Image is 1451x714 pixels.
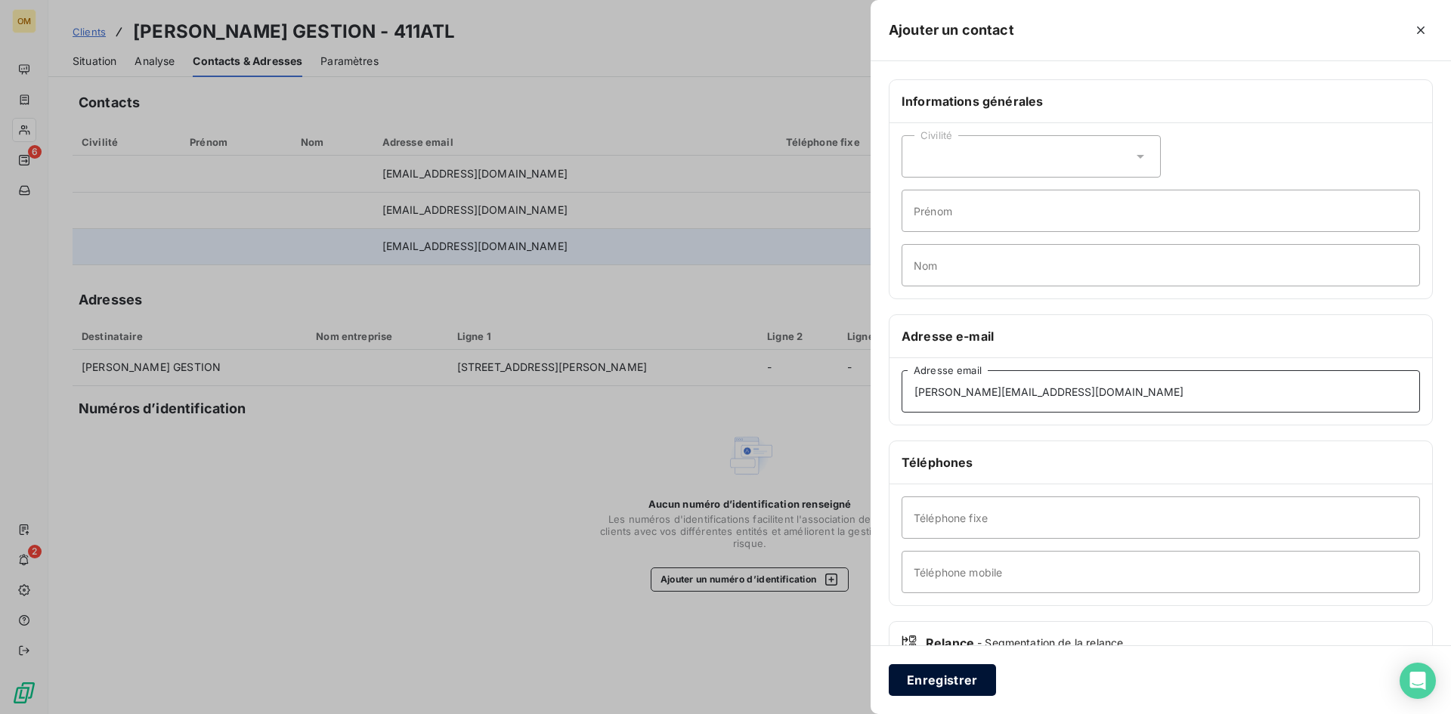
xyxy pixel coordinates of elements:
[902,92,1420,110] h6: Informations générales
[977,635,1123,651] span: - Segmentation de la relance
[902,634,1420,652] div: Relance
[902,496,1420,539] input: placeholder
[1400,663,1436,699] div: Open Intercom Messenger
[902,327,1420,345] h6: Adresse e-mail
[902,244,1420,286] input: placeholder
[902,370,1420,413] input: placeholder
[889,664,996,696] button: Enregistrer
[902,453,1420,471] h6: Téléphones
[902,190,1420,232] input: placeholder
[889,20,1014,41] h5: Ajouter un contact
[902,551,1420,593] input: placeholder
